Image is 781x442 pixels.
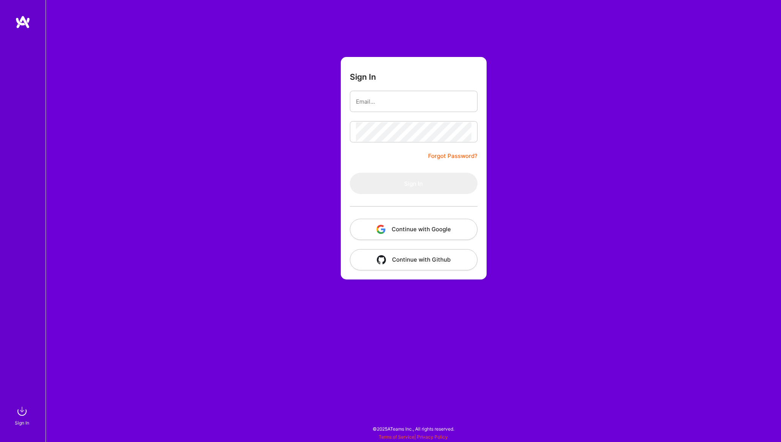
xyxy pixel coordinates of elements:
div: © 2025 ATeams Inc., All rights reserved. [46,419,781,438]
a: Forgot Password? [428,152,477,161]
img: icon [377,255,386,264]
h3: Sign In [350,72,376,82]
div: Sign In [15,419,29,427]
button: Sign In [350,173,477,194]
button: Continue with Google [350,219,477,240]
img: logo [15,15,30,29]
span: | [379,434,448,440]
img: icon [376,225,386,234]
a: Privacy Policy [417,434,448,440]
input: Email... [356,92,471,111]
button: Continue with Github [350,249,477,270]
a: sign inSign In [16,404,30,427]
a: Terms of Service [379,434,414,440]
img: sign in [14,404,30,419]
